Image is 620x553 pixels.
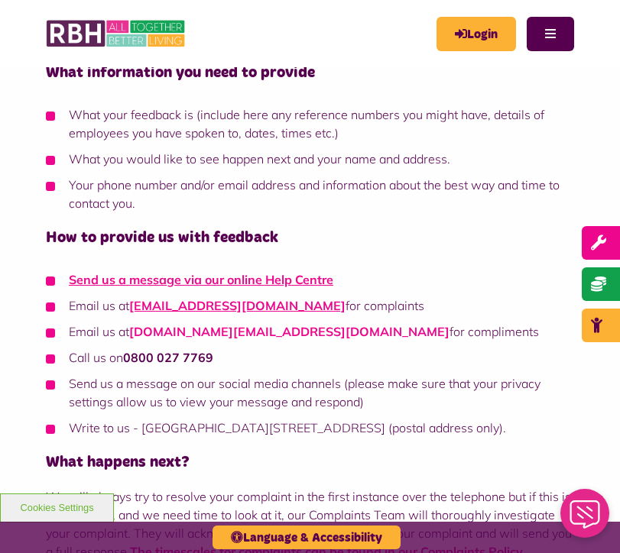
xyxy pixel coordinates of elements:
button: Navigation [527,17,574,51]
h4: What information you need to provide [46,63,574,82]
li: What your feedback is (include here any reference numbers you might have, details of employees yo... [46,105,574,142]
li: Call us on [46,348,574,367]
a: [EMAIL_ADDRESS][DOMAIN_NAME] [129,298,346,313]
a: [DOMAIN_NAME][EMAIL_ADDRESS][DOMAIN_NAME] [129,324,450,339]
img: RBH [46,15,187,52]
a: MyRBH [437,17,516,51]
li: Write to us - [GEOGRAPHIC_DATA][STREET_ADDRESS] (postal address only). [46,419,574,437]
strong: 0800 027 7769 [123,350,213,365]
button: Language & Accessibility [213,526,401,549]
li: Your phone number and/or email address and information about the best way and time to contact you. [46,176,574,212]
h4: How to provide us with feedback [46,228,574,247]
a: Send us a message via our online Help Centre - open in a new tab [69,272,333,287]
li: Send us a message on our social media channels (please make sure that your privacy settings allow... [46,374,574,411]
li: Email us at for complaints [46,296,574,315]
h4: What happens next? [46,452,574,472]
iframe: Netcall Web Assistant for live chat [551,484,620,553]
li: What you would like to see happen next and your name and address. [46,150,574,168]
li: Email us at for compliments [46,322,574,341]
